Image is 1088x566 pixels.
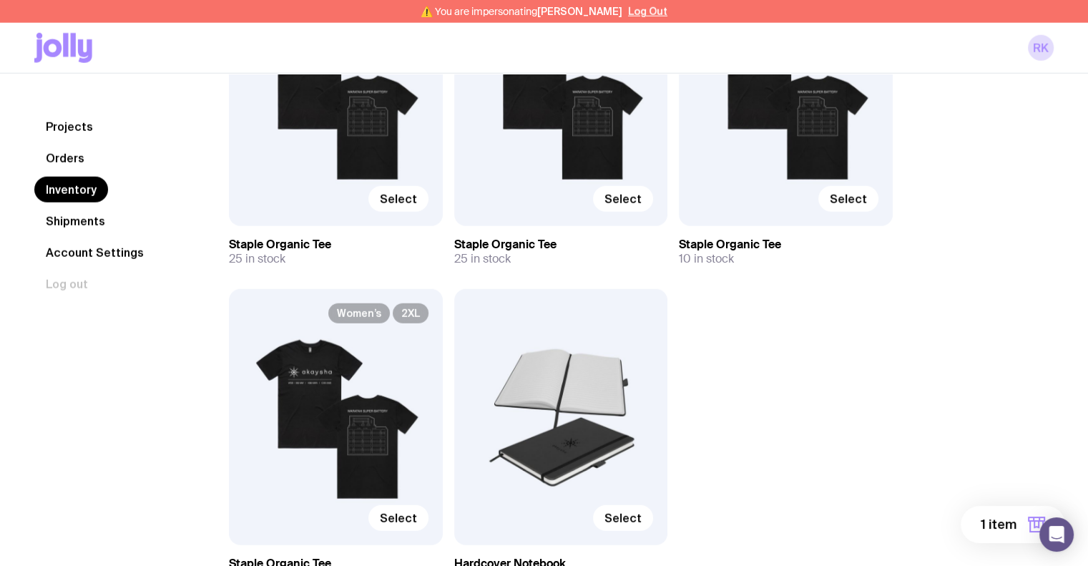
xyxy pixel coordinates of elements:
span: 25 in stock [229,252,285,266]
button: Log out [34,271,99,297]
a: Orders [34,145,96,171]
h3: Staple Organic Tee [679,238,893,252]
a: Shipments [34,208,117,234]
h3: Staple Organic Tee [229,238,443,252]
h3: Staple Organic Tee [454,238,668,252]
span: Women’s [328,303,390,323]
a: RK [1028,35,1054,61]
span: Select [830,192,867,206]
span: Select [604,511,642,525]
span: 10 in stock [679,252,734,266]
span: 2XL [393,303,428,323]
span: Select [380,192,417,206]
span: ⚠️ You are impersonating [421,6,622,17]
span: Select [604,192,642,206]
button: Log Out [628,6,667,17]
a: Account Settings [34,240,155,265]
div: Open Intercom Messenger [1039,517,1074,552]
a: Inventory [34,177,108,203]
button: 1 item [961,506,1065,543]
a: Projects [34,114,104,140]
span: [PERSON_NAME] [537,6,622,17]
span: 1 item [981,516,1016,533]
span: Select [380,511,417,525]
span: 25 in stock [454,252,511,266]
